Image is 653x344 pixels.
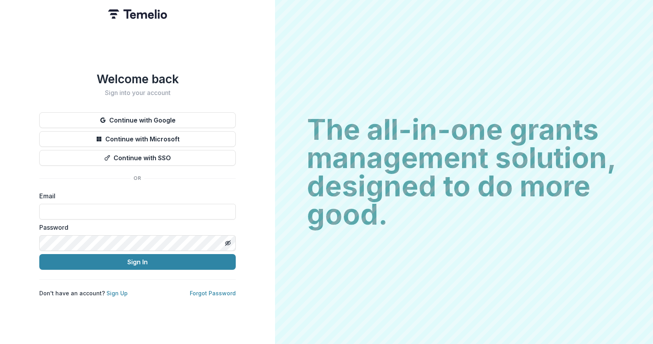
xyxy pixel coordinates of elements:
label: Email [39,191,231,201]
img: Temelio [108,9,167,19]
a: Forgot Password [190,290,236,296]
button: Toggle password visibility [222,237,234,249]
button: Sign In [39,254,236,270]
button: Continue with Microsoft [39,131,236,147]
a: Sign Up [106,290,128,296]
p: Don't have an account? [39,289,128,297]
label: Password [39,223,231,232]
h1: Welcome back [39,72,236,86]
button: Continue with Google [39,112,236,128]
button: Continue with SSO [39,150,236,166]
h2: Sign into your account [39,89,236,97]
